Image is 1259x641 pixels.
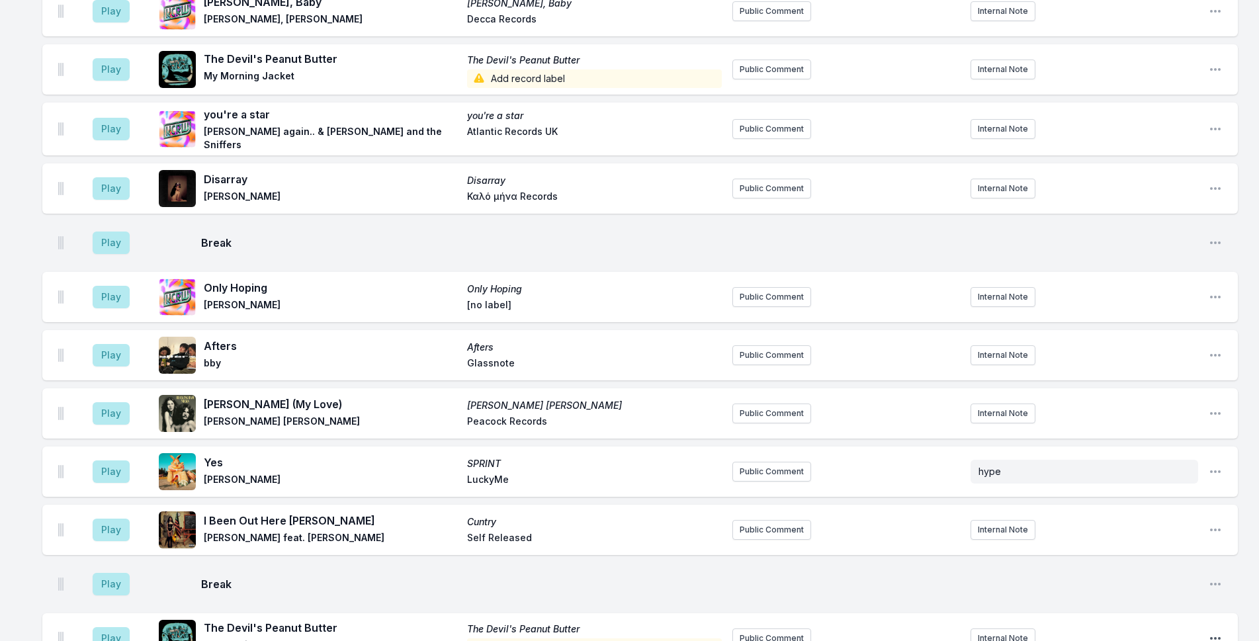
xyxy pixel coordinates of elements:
span: Break [201,235,1198,251]
span: you're a star [467,109,722,122]
img: Drag Handle [58,122,64,136]
img: Drag Handle [58,63,64,76]
span: you're a star [204,107,459,122]
span: Add record label [467,69,722,88]
span: The Devil's Peanut Butter [204,620,459,636]
img: Cuntry [159,511,196,548]
span: The Devil's Peanut Butter [467,54,722,67]
button: Play [93,286,130,308]
span: Decca Records [467,13,722,28]
button: Open playlist item options [1209,5,1222,18]
img: Only Hoping [159,278,196,316]
img: you're a star [159,110,196,148]
img: Drag Handle [58,577,64,591]
span: Only Hoping [204,280,459,296]
span: I Been Out Here [PERSON_NAME] [204,513,459,529]
button: Public Comment [732,60,811,79]
img: Drag Handle [58,523,64,536]
span: Yes [204,454,459,470]
button: Internal Note [971,404,1035,423]
span: Only Hoping [467,282,722,296]
span: [PERSON_NAME], [PERSON_NAME] [204,13,459,28]
button: Play [93,344,130,366]
span: Break [201,576,1198,592]
span: [PERSON_NAME] [PERSON_NAME] [204,415,459,431]
img: Afters [159,337,196,374]
img: Drag Handle [58,465,64,478]
img: Drag Handle [58,407,64,420]
button: Public Comment [732,462,811,482]
button: Public Comment [732,1,811,21]
span: Self Released [467,531,722,547]
span: [PERSON_NAME] [PERSON_NAME] [467,399,722,412]
span: [PERSON_NAME] (My Love) [204,396,459,412]
button: Open playlist item options [1209,122,1222,136]
span: [no label] [467,298,722,314]
span: [PERSON_NAME] feat. [PERSON_NAME] [204,531,459,547]
button: Play [93,460,130,483]
img: Disarray [159,170,196,207]
button: Public Comment [732,520,811,540]
button: Open playlist item options [1209,236,1222,249]
button: Internal Note [971,119,1035,139]
span: [PERSON_NAME] [204,190,459,206]
span: Peacock Records [467,415,722,431]
button: Internal Note [971,287,1035,307]
img: Drag Handle [58,182,64,195]
span: LuckyMe [467,473,722,489]
button: Play [93,573,130,595]
span: The Devil's Peanut Butter [204,51,459,67]
img: Drag Handle [58,290,64,304]
button: Public Comment [732,179,811,198]
span: Atlantic Records UK [467,125,722,151]
button: Play [93,402,130,425]
span: Afters [204,338,459,354]
span: The Devil's Peanut Butter [467,622,722,636]
span: Disarray [204,171,459,187]
button: Public Comment [732,404,811,423]
span: Disarray [467,174,722,187]
button: Internal Note [971,345,1035,365]
button: Play [93,177,130,200]
span: Cuntry [467,515,722,529]
img: Drag Handle [58,349,64,362]
button: Open playlist item options [1209,182,1222,195]
button: Public Comment [732,287,811,307]
button: Open playlist item options [1209,63,1222,76]
span: [PERSON_NAME] [204,298,459,314]
button: Public Comment [732,119,811,139]
button: Open playlist item options [1209,407,1222,420]
span: SPRINT [467,457,722,470]
span: Glassnote [467,357,722,372]
button: Internal Note [971,60,1035,79]
button: Internal Note [971,179,1035,198]
button: Open playlist item options [1209,349,1222,362]
button: Internal Note [971,1,1035,21]
img: SPRINT [159,453,196,490]
img: Drag Handle [58,236,64,249]
button: Play [93,232,130,254]
button: Play [93,118,130,140]
span: [PERSON_NAME] [204,473,459,489]
button: Play [93,519,130,541]
span: bby [204,357,459,372]
span: hype [978,466,1001,477]
button: Public Comment [732,345,811,365]
span: Afters [467,341,722,354]
button: Open playlist item options [1209,465,1222,478]
button: Play [93,58,130,81]
button: Open playlist item options [1209,290,1222,304]
img: The Devil's Peanut Butter [159,51,196,88]
button: Internal Note [971,520,1035,540]
button: Open playlist item options [1209,523,1222,536]
img: Drag Handle [58,5,64,18]
span: [PERSON_NAME] again.. & [PERSON_NAME] and the Sniffers [204,125,459,151]
span: My Morning Jacket [204,69,459,88]
img: Buckingham Nicks [159,395,196,432]
span: Καλό μήνα Records [467,190,722,206]
button: Open playlist item options [1209,577,1222,591]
